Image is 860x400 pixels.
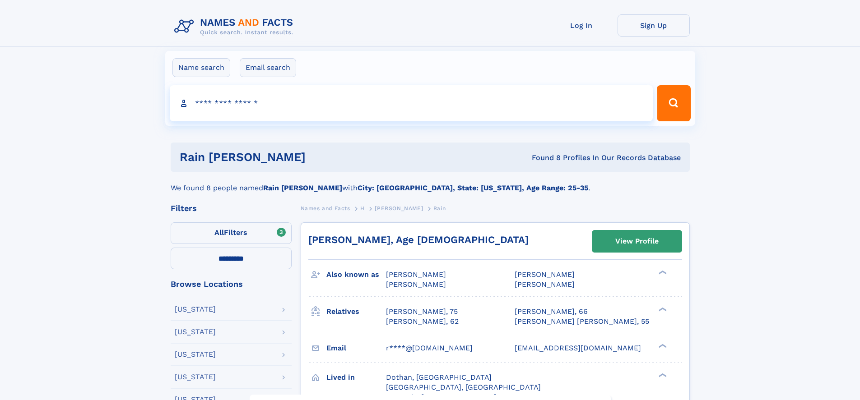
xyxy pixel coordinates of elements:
[515,270,575,279] span: [PERSON_NAME]
[326,267,386,282] h3: Also known as
[171,280,292,288] div: Browse Locations
[386,280,446,289] span: [PERSON_NAME]
[301,202,350,214] a: Names and Facts
[615,231,659,252] div: View Profile
[171,222,292,244] label: Filters
[175,328,216,336] div: [US_STATE]
[171,172,690,193] div: We found 8 people named with .
[386,270,446,279] span: [PERSON_NAME]
[657,85,690,121] button: Search Button
[433,205,446,211] span: Rain
[180,152,419,163] h1: Rain [PERSON_NAME]
[656,270,667,276] div: ❯
[360,205,365,211] span: H
[418,153,681,163] div: Found 8 Profiles In Our Records Database
[375,205,423,211] span: [PERSON_NAME]
[360,202,365,214] a: H
[386,373,492,382] span: Dothan, [GEOGRAPHIC_DATA]
[515,307,588,317] a: [PERSON_NAME], 66
[326,370,386,385] h3: Lived in
[386,383,541,391] span: [GEOGRAPHIC_DATA], [GEOGRAPHIC_DATA]
[375,202,423,214] a: [PERSON_NAME]
[240,58,296,77] label: Email search
[175,351,216,358] div: [US_STATE]
[171,14,301,39] img: Logo Names and Facts
[656,343,667,349] div: ❯
[214,228,224,237] span: All
[170,85,653,121] input: search input
[171,204,292,212] div: Filters
[326,304,386,319] h3: Relatives
[515,344,641,352] span: [EMAIL_ADDRESS][DOMAIN_NAME]
[592,230,682,252] a: View Profile
[515,317,649,326] a: [PERSON_NAME] [PERSON_NAME], 55
[172,58,230,77] label: Name search
[656,372,667,378] div: ❯
[326,340,386,356] h3: Email
[656,306,667,312] div: ❯
[263,184,342,192] b: Rain [PERSON_NAME]
[386,307,458,317] a: [PERSON_NAME], 75
[175,373,216,381] div: [US_STATE]
[618,14,690,37] a: Sign Up
[358,184,588,192] b: City: [GEOGRAPHIC_DATA], State: [US_STATE], Age Range: 25-35
[175,306,216,313] div: [US_STATE]
[386,317,459,326] a: [PERSON_NAME], 62
[308,234,529,245] a: [PERSON_NAME], Age [DEMOGRAPHIC_DATA]
[545,14,618,37] a: Log In
[515,280,575,289] span: [PERSON_NAME]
